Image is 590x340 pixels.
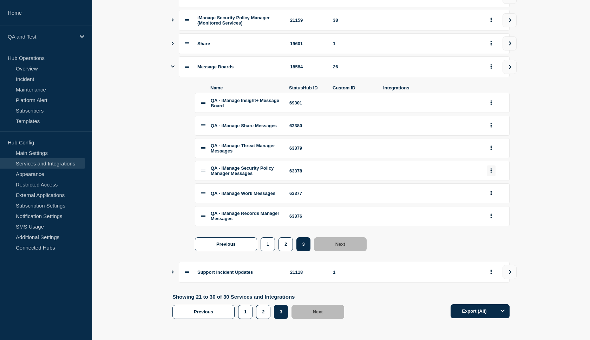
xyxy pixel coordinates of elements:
button: Export (All) [451,304,510,318]
div: 21118 [290,270,324,275]
span: QA - iManage Work Messages [211,191,275,196]
div: 18584 [290,64,324,69]
div: 63377 [289,191,324,196]
button: group actions [487,38,496,49]
button: view group [503,13,517,27]
button: 3 [274,305,288,319]
button: group actions [487,97,496,108]
button: Next [314,237,367,251]
div: 63379 [289,145,324,151]
button: Previous [172,305,235,319]
div: 21159 [290,18,324,23]
button: Options [496,304,510,318]
button: group actions [487,120,496,131]
button: group actions [487,143,496,154]
div: 1 [333,41,478,46]
div: 63376 [289,213,324,219]
button: Show services [171,262,175,283]
button: group actions [487,267,496,278]
div: 1 [333,270,478,275]
button: 2 [278,237,293,251]
button: Next [291,305,344,319]
span: Share [197,41,210,46]
button: group actions [487,165,496,176]
div: 63378 [289,168,324,174]
button: 3 [296,237,310,251]
span: Message Boards [197,64,234,69]
p: Showing 21 to 30 of 30 Services and Integrations [172,294,348,300]
div: 19601 [290,41,324,46]
div: 69301 [289,100,324,106]
div: 38 [333,18,478,23]
span: QA - iManage Share Messages [211,123,277,128]
span: Previous [216,242,236,247]
button: 2 [256,305,270,319]
button: group actions [487,61,496,72]
div: 26 [333,64,478,69]
span: Name [210,85,281,90]
button: Show services [171,56,175,77]
span: QA - iManage Security Policy Manager Messages [211,165,274,176]
div: 63380 [289,123,324,128]
span: Integrations [383,85,479,90]
button: view group [503,36,517,50]
button: 1 [261,237,275,251]
span: Support Incident Updates [197,270,253,275]
button: Show services [171,10,175,30]
p: QA and Test [8,34,75,40]
span: QA - iManage Threat Manager Messages [211,143,275,154]
button: view group [503,60,517,74]
span: iManage Security Policy Manager (Monitored Services) [197,15,270,26]
span: Next [313,309,323,314]
button: group actions [487,211,496,222]
button: group actions [487,188,496,199]
span: Custom ID [333,85,375,90]
button: Show services [171,33,175,54]
span: QA - iManage Records Manager Messages [211,211,279,221]
button: Previous [195,237,257,251]
button: view group [503,265,517,279]
button: group actions [487,15,496,26]
button: 1 [238,305,253,319]
span: Previous [194,309,213,314]
span: StatusHub ID [289,85,324,90]
span: QA - iManage Insight+ Message Board [211,98,279,108]
span: Next [335,242,345,247]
